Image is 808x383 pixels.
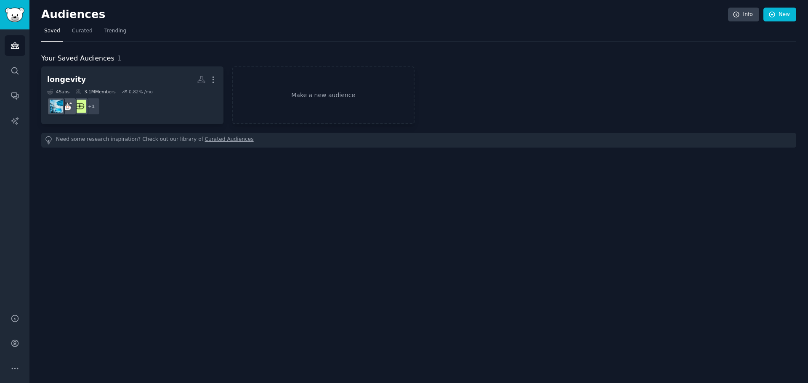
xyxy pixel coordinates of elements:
[41,8,728,21] h2: Audiences
[205,136,254,145] a: Curated Audiences
[101,24,129,42] a: Trending
[75,89,115,95] div: 3.1M Members
[41,133,796,148] div: Need some research inspiration? Check out our library of
[69,24,96,42] a: Curated
[41,24,63,42] a: Saved
[61,100,74,113] img: fragrance
[72,27,93,35] span: Curated
[50,100,63,113] img: Biohackers
[232,66,415,124] a: Make a new audience
[73,100,86,113] img: longevity_protocol
[129,89,153,95] div: 0.82 % /mo
[763,8,796,22] a: New
[44,27,60,35] span: Saved
[41,53,114,64] span: Your Saved Audiences
[82,98,100,115] div: + 1
[104,27,126,35] span: Trending
[117,54,122,62] span: 1
[47,74,86,85] div: longevity
[41,66,223,124] a: longevity4Subs3.1MMembers0.82% /mo+1longevity_protocolfragranceBiohackers
[728,8,759,22] a: Info
[47,89,69,95] div: 4 Sub s
[5,8,24,22] img: GummySearch logo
